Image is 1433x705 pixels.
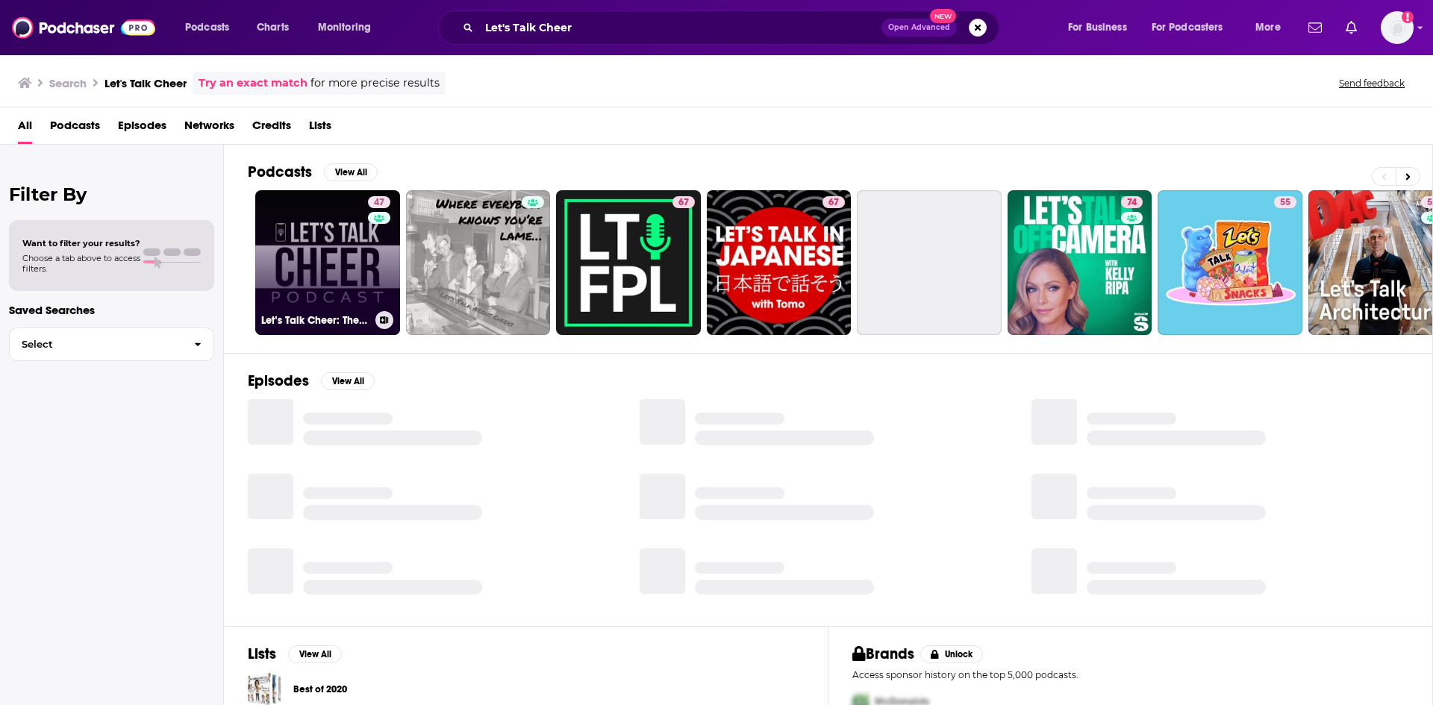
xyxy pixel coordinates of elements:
[9,328,214,361] button: Select
[175,16,249,40] button: open menu
[248,645,342,663] a: ListsView All
[1245,16,1299,40] button: open menu
[920,645,984,663] button: Unlock
[307,16,390,40] button: open menu
[261,314,369,327] h3: Let’s Talk Cheer: The Cheerleading Podcast For Parents & Coaches
[22,253,140,274] span: Choose a tab above to access filters.
[310,75,440,92] span: for more precise results
[248,163,378,181] a: PodcastsView All
[10,339,182,349] span: Select
[9,184,214,205] h2: Filter By
[248,645,276,663] h2: Lists
[318,17,371,38] span: Monitoring
[828,195,839,210] span: 67
[678,195,689,210] span: 67
[1280,195,1290,210] span: 55
[852,669,1408,680] p: Access sponsor history on the top 5,000 podcasts.
[248,372,375,390] a: EpisodesView All
[1302,15,1328,40] a: Show notifications dropdown
[184,113,234,144] a: Networks
[321,372,375,390] button: View All
[324,163,378,181] button: View All
[852,645,914,663] h2: Brands
[49,76,87,90] h3: Search
[1158,190,1302,335] a: 55
[199,75,307,92] a: Try an exact match
[293,681,347,698] a: Best of 2020
[248,163,312,181] h2: Podcasts
[1255,17,1281,38] span: More
[247,16,298,40] a: Charts
[1381,11,1414,44] span: Logged in as ElaineatWink
[18,113,32,144] a: All
[888,24,950,31] span: Open Advanced
[12,13,155,42] img: Podchaser - Follow, Share and Rate Podcasts
[255,190,400,335] a: 47Let’s Talk Cheer: The Cheerleading Podcast For Parents & Coaches
[1334,77,1409,90] button: Send feedback
[185,17,229,38] span: Podcasts
[374,195,384,210] span: 47
[1381,11,1414,44] button: Show profile menu
[104,76,187,90] h3: Let's Talk Cheer
[1121,196,1143,208] a: 74
[288,645,342,663] button: View All
[252,113,291,144] a: Credits
[1402,11,1414,23] svg: Add a profile image
[9,303,214,317] p: Saved Searches
[556,190,701,335] a: 67
[1008,190,1152,335] a: 74
[1274,196,1296,208] a: 55
[309,113,331,144] a: Lists
[479,16,881,40] input: Search podcasts, credits, & more...
[1340,15,1363,40] a: Show notifications dropdown
[50,113,100,144] a: Podcasts
[1381,11,1414,44] img: User Profile
[368,196,390,208] a: 47
[1058,16,1146,40] button: open menu
[118,113,166,144] a: Episodes
[1068,17,1127,38] span: For Business
[452,10,1014,45] div: Search podcasts, credits, & more...
[1142,16,1245,40] button: open menu
[257,17,289,38] span: Charts
[1152,17,1223,38] span: For Podcasters
[672,196,695,208] a: 67
[930,9,957,23] span: New
[707,190,852,335] a: 67
[248,372,309,390] h2: Episodes
[22,238,140,248] span: Want to filter your results?
[1127,195,1137,210] span: 74
[881,19,957,37] button: Open AdvancedNew
[822,196,845,208] a: 67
